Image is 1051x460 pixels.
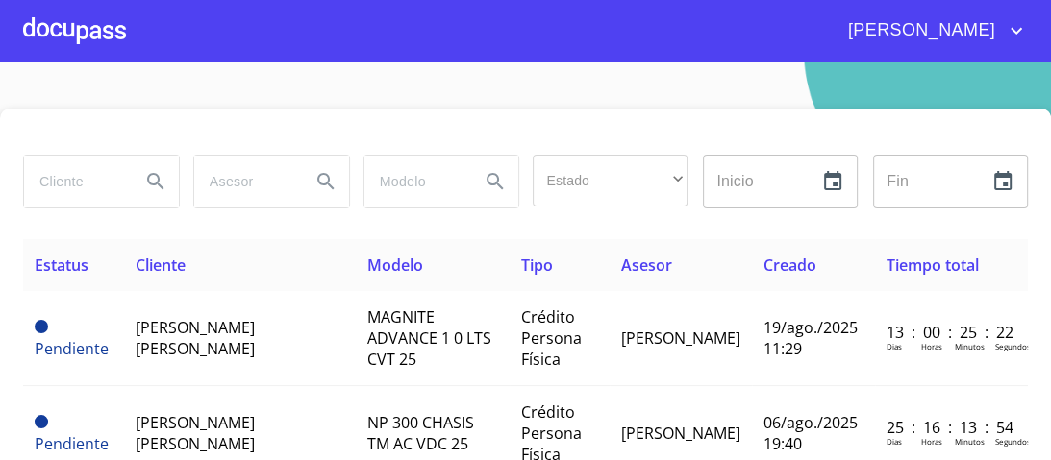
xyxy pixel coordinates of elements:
p: Minutos [955,341,985,351]
p: Dias [887,341,902,351]
span: 06/ago./2025 19:40 [763,412,858,454]
span: [PERSON_NAME] [621,423,740,444]
button: Search [133,158,179,205]
span: [PERSON_NAME] [PERSON_NAME] [136,317,255,359]
input: search [24,156,125,207]
button: account of current user [834,15,1028,46]
span: Tiempo total [887,254,979,276]
p: 25 : 16 : 13 : 54 [887,417,1016,438]
span: Pendiente [35,320,48,333]
span: Modelo [367,254,423,276]
span: [PERSON_NAME] [621,327,740,349]
p: Segundos [995,341,1031,351]
span: Crédito Persona Física [521,306,582,370]
span: Pendiente [35,338,109,359]
input: search [194,156,295,207]
span: [PERSON_NAME] [PERSON_NAME] [136,412,255,454]
input: search [364,156,465,207]
span: Estatus [35,254,88,276]
span: [PERSON_NAME] [834,15,1005,46]
p: Dias [887,436,902,447]
p: 13 : 00 : 25 : 22 [887,322,1016,343]
span: MAGNITE ADVANCE 1 0 LTS CVT 25 [367,306,491,370]
span: NP 300 CHASIS TM AC VDC 25 [367,412,474,454]
span: Tipo [521,254,553,276]
span: Pendiente [35,433,109,454]
div: ​ [533,155,688,206]
span: Creado [763,254,816,276]
button: Search [303,158,349,205]
span: 19/ago./2025 11:29 [763,317,858,359]
p: Minutos [955,436,985,447]
p: Segundos [995,436,1031,447]
span: Pendiente [35,415,48,428]
p: Horas [921,436,942,447]
p: Horas [921,341,942,351]
span: Cliente [136,254,186,276]
button: Search [472,158,518,205]
span: Asesor [621,254,672,276]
